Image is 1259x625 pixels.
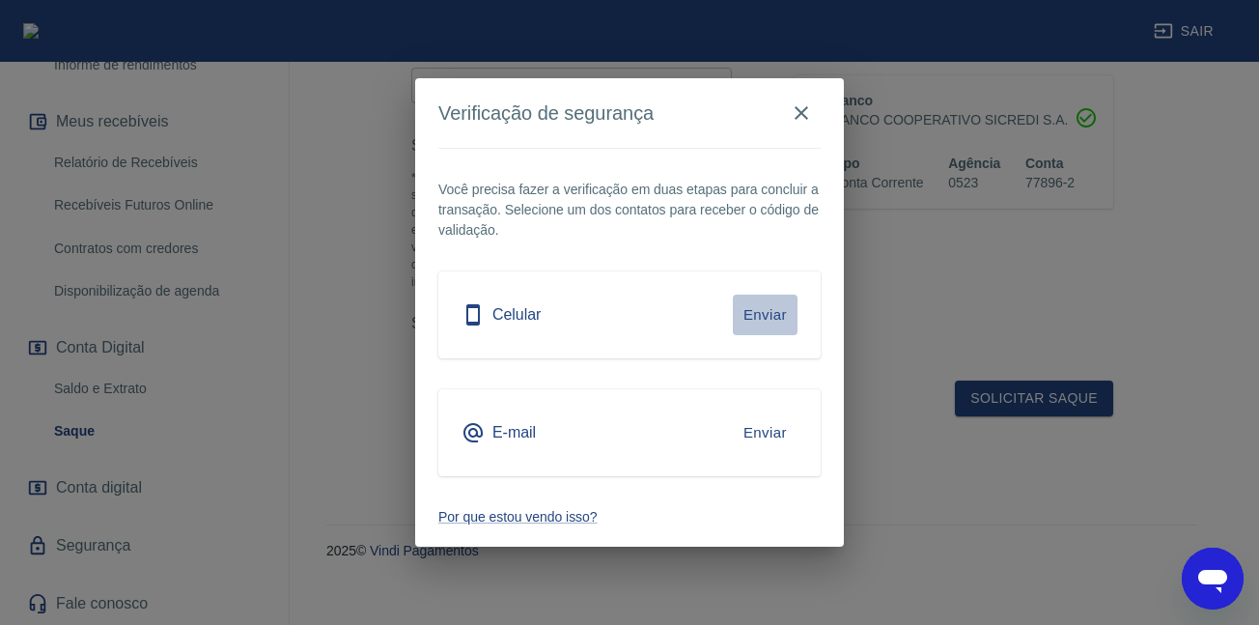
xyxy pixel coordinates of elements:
h4: Verificação de segurança [438,101,654,125]
h5: Celular [492,305,541,325]
button: Enviar [733,412,797,453]
p: Você precisa fazer a verificação em duas etapas para concluir a transação. Selecione um dos conta... [438,180,821,241]
h5: E-mail [492,423,536,442]
iframe: Botão para abrir a janela de mensagens [1182,548,1244,610]
a: Por que estou vendo isso? [438,507,821,527]
button: Enviar [733,295,797,335]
